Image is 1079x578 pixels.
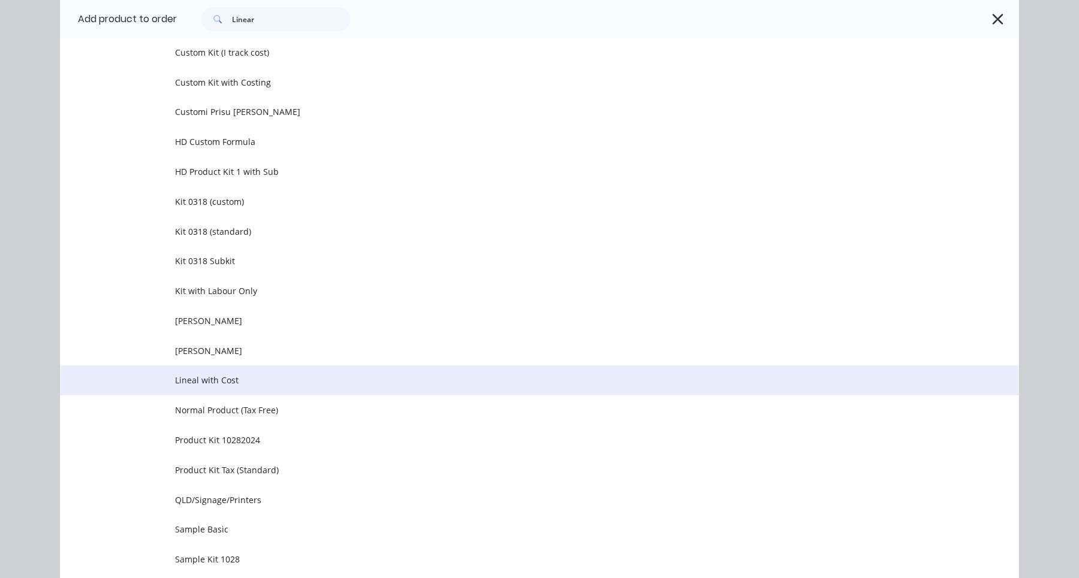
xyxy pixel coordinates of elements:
span: HD Product Kit 1 with Sub [175,165,850,178]
span: QLD/Signage/Printers [175,494,850,506]
span: Normal Product (Tax Free) [175,404,850,416]
span: Kit with Labour Only [175,285,850,297]
span: Kit 0318 (custom) [175,195,850,208]
span: Product Kit Tax (Standard) [175,464,850,476]
span: Kit 0318 Subkit [175,255,850,267]
span: [PERSON_NAME] [175,314,850,327]
span: Sample Kit 1028 [175,553,850,565]
span: Lineal with Cost [175,374,850,386]
span: Kit 0318 (standard) [175,225,850,238]
span: Product Kit 10282024 [175,434,850,446]
span: Customi Prisu [PERSON_NAME] [175,105,850,118]
span: [PERSON_NAME] [175,344,850,357]
span: Sample Basic [175,523,850,535]
input: Search... [232,7,351,31]
span: Custom Kit with Costing [175,76,850,89]
span: Custom Kit (I track cost) [175,46,850,59]
span: HD Custom Formula [175,135,850,148]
